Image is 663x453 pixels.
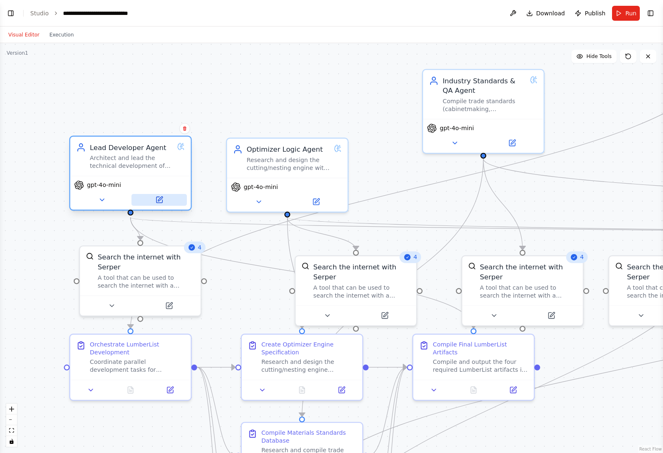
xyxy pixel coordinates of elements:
div: A tool that can be used to search the internet with a search_query. Supports different search typ... [480,283,577,299]
button: Open in side panel [325,384,358,396]
span: Publish [585,9,605,17]
button: Visual Editor [3,30,44,40]
div: 4SerperDevToolSearch the internet with SerperA tool that can be used to search the internet with ... [295,255,417,326]
div: 4SerperDevToolSearch the internet with SerperA tool that can be used to search the internet with ... [79,245,202,316]
span: 4 [414,253,417,261]
g: Edge from 4f98b72d-b1f5-4e17-8994-b0ca4149e72d to 23a1dce6-b8fa-4af0-bfbf-2da734b41810 [197,362,235,372]
div: Lead Developer AgentArchitect and lead the technical development of LumberList. Use [PERSON_NAME]... [69,138,192,213]
div: Orchestrate LumberList DevelopmentCoordinate parallel development tasks for LumberList. Brief the... [69,334,192,401]
button: Open in side panel [153,384,187,396]
span: gpt-4o-mini [87,181,121,189]
div: Version 1 [7,50,28,56]
button: zoom out [6,414,17,425]
button: Open in side panel [523,310,579,321]
button: Open in side panel [141,300,197,311]
button: No output available [453,384,494,396]
button: Show left sidebar [5,7,17,19]
g: Edge from 23a1dce6-b8fa-4af0-bfbf-2da734b41810 to 7ccfe7f9-d1ad-48ea-bab8-8e0d5a9d8d43 [369,362,407,372]
a: Studio [30,10,49,17]
span: gpt-4o-mini [440,124,474,132]
button: Open in side panel [288,196,344,208]
div: A tool that can be used to search the internet with a search_query. Supports different search typ... [313,283,410,299]
img: SerperDevTool [615,262,623,270]
div: Compile Materials Standards Database [261,429,356,444]
div: Search the internet with Serper [313,262,410,281]
div: Create Optimizer Engine SpecificationResearch and design the cutting/nesting engine specification... [241,334,363,401]
button: Open in side panel [496,384,530,396]
button: toggle interactivity [6,436,17,447]
a: React Flow attribution [639,447,662,451]
span: Hide Tools [586,53,612,60]
div: Search the internet with Serper [98,252,195,272]
span: 4 [580,253,584,261]
div: Optimizer Logic Agent [247,145,330,155]
g: Edge from fa38e898-e992-4e8b-a65f-edcbaa1fb183 to 3430df97-42a8-42a8-a80a-e405e2b02214 [479,159,527,250]
button: Download [523,6,569,21]
button: Open in side panel [357,310,412,321]
g: Edge from 34db9a92-538f-45d3-b074-a67900a807ea to 23a1dce6-b8fa-4af0-bfbf-2da734b41810 [283,218,307,328]
div: Research and design the cutting/nesting engine with two modes (Production rip‑first; Min‑Waste). ... [247,156,330,172]
button: fit view [6,425,17,436]
div: Research and design the cutting/nesting engine specification. Use [PERSON_NAME] to find relevant ... [261,358,356,374]
span: Download [536,9,565,17]
div: 4SerperDevToolSearch the internet with SerperA tool that can be used to search the internet with ... [461,255,584,326]
div: Architect and lead the technical development of LumberList. Use [PERSON_NAME] to find relevant so... [90,154,173,170]
button: Open in side panel [131,194,187,206]
span: gpt-4o-mini [244,183,278,191]
div: React Flow controls [6,404,17,447]
span: 4 [198,243,201,251]
button: Delete node [179,123,190,134]
div: Compile trade standards (cabinetmaking, metalworking, glass, stone, plastics): thickness presets,... [443,97,526,113]
button: Hide Tools [571,50,617,63]
img: SerperDevTool [302,262,310,270]
button: Publish [571,6,609,21]
div: Compile and output the four required LumberList artifacts in full. Create units_convert_spec_v1.m... [433,358,528,374]
div: Coordinate parallel development tasks for LumberList. Brief the Optimizer Logic Agent on optimize... [90,358,185,374]
button: Show right sidebar [645,7,656,19]
div: A tool that can be used to search the internet with a search_query. Supports different search typ... [98,274,195,290]
div: Compile Final LumberList Artifacts [433,341,528,356]
div: Industry Standards & QA Agent [443,76,526,95]
img: SerperDevTool [468,262,476,270]
span: Run [625,9,636,17]
div: Search the internet with Serper [480,262,577,281]
div: Optimizer Logic AgentResearch and design the cutting/nesting engine with two modes (Production ri... [226,138,349,213]
img: SerperDevTool [86,252,94,260]
button: zoom in [6,404,17,414]
div: Industry Standards & QA AgentCompile trade standards (cabinetmaking, metalworking, glass, stone, ... [422,69,545,154]
div: Orchestrate LumberList Development [90,341,185,356]
button: Open in side panel [484,137,540,149]
button: Execution [44,30,79,40]
div: Lead Developer Agent [90,143,173,153]
button: No output available [110,384,151,396]
nav: breadcrumb [30,9,156,17]
g: Edge from 34db9a92-538f-45d3-b074-a67900a807ea to 4d80185a-fdcc-4a16-b248-f1df740fe767 [283,218,361,250]
button: Run [612,6,640,21]
div: Compile Final LumberList ArtifactsCompile and output the four required LumberList artifacts in fu... [412,334,535,401]
button: No output available [281,384,323,396]
g: Edge from cc583841-4e46-4e46-a70e-b87fdf917cbf to 7ccfe7f9-d1ad-48ea-bab8-8e0d5a9d8d43 [126,218,478,328]
div: Create Optimizer Engine Specification [261,341,356,356]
